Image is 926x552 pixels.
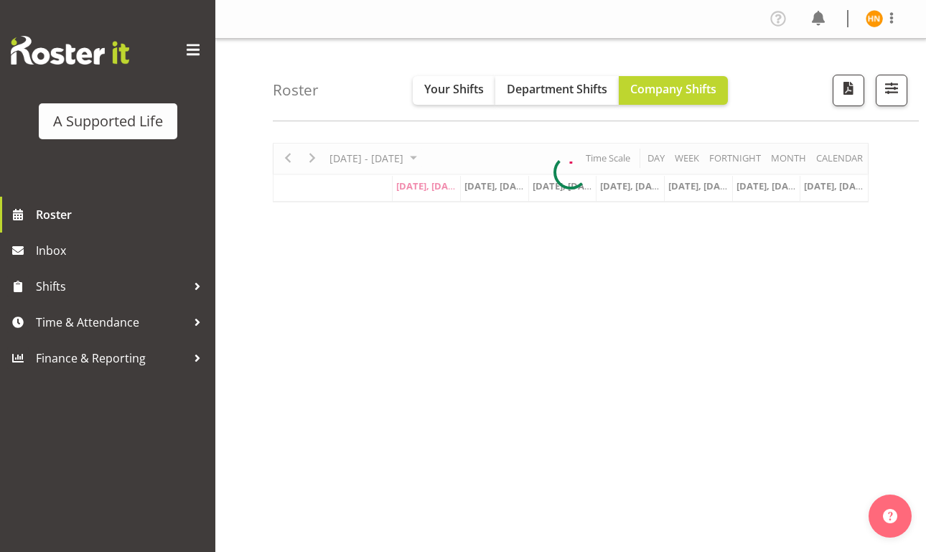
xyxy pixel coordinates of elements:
[424,81,484,97] span: Your Shifts
[36,312,187,333] span: Time & Attendance
[833,75,864,106] button: Download a PDF of the roster according to the set date range.
[36,240,208,261] span: Inbox
[876,75,907,106] button: Filter Shifts
[53,111,163,132] div: A Supported Life
[36,347,187,369] span: Finance & Reporting
[507,81,607,97] span: Department Shifts
[11,36,129,65] img: Rosterit website logo
[36,276,187,297] span: Shifts
[413,76,495,105] button: Your Shifts
[866,10,883,27] img: huyen-nguyen10790.jpg
[495,76,619,105] button: Department Shifts
[273,82,319,98] h4: Roster
[630,81,716,97] span: Company Shifts
[36,204,208,225] span: Roster
[273,143,869,202] div: Timeline Week of August 11, 2025
[619,76,728,105] button: Company Shifts
[883,509,897,523] img: help-xxl-2.png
